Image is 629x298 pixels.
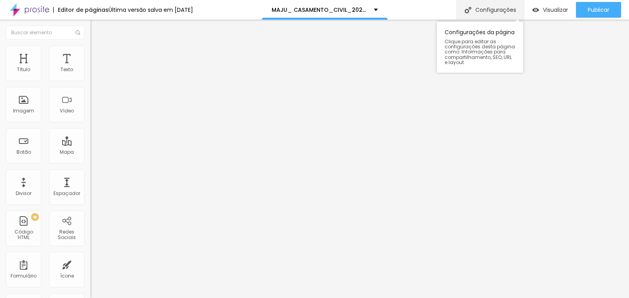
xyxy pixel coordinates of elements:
[272,6,375,14] font: MAJU_ CASAMENTO_CIVIL_2025__
[543,6,568,14] font: Visualizar
[90,20,629,298] iframe: Editor
[60,272,74,279] font: Ícone
[75,30,80,35] img: Ícone
[58,228,76,241] font: Redes Sociais
[532,7,539,13] img: view-1.svg
[576,2,621,18] button: Publicar
[15,228,33,241] font: Código HTML
[58,6,109,14] font: Editor de páginas
[60,107,74,114] font: Vídeo
[6,26,85,40] input: Buscar elemento
[16,190,31,197] font: Divisor
[11,272,37,279] font: Formulário
[588,6,609,14] font: Publicar
[60,149,74,155] font: Mapa
[475,6,516,14] font: Configurações
[61,66,73,73] font: Texto
[524,2,576,18] button: Visualizar
[465,7,471,13] img: Ícone
[13,107,34,114] font: Imagem
[445,38,515,66] font: Clique para editar as configurações desta página como: Informações para compartilhamento, SEO, UR...
[17,149,31,155] font: Botão
[109,6,193,14] font: Última versão salva em [DATE]
[53,190,80,197] font: Espaçador
[445,28,515,36] font: Configurações da página
[17,66,30,73] font: Título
